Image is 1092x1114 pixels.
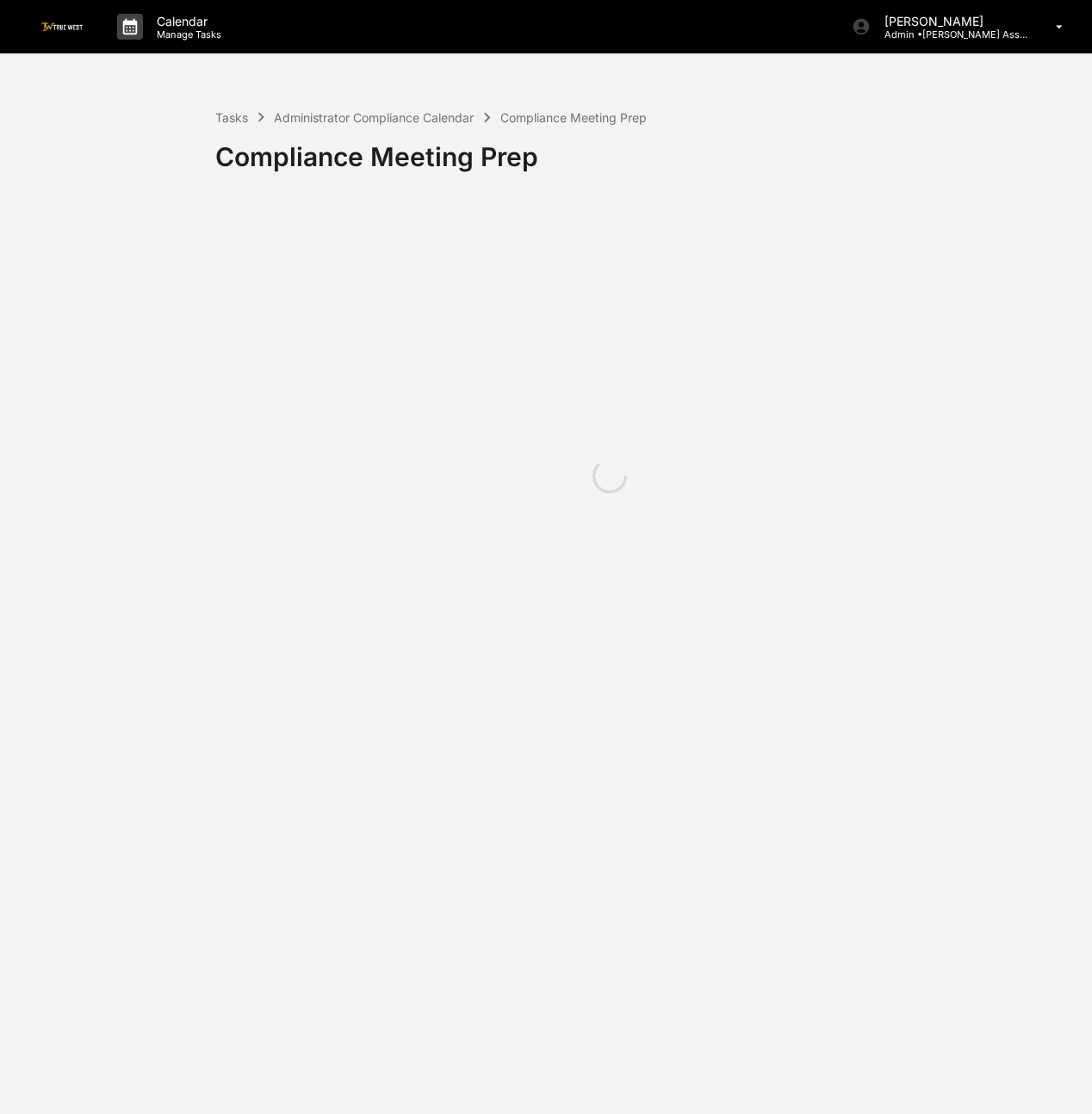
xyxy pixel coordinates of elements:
div: Compliance Meeting Prep [215,127,1083,172]
div: Administrator Compliance Calendar [274,110,474,125]
p: [PERSON_NAME] [871,14,1031,28]
p: Calendar [143,14,230,28]
p: Admin • [PERSON_NAME] Asset Management [871,28,1031,40]
div: Compliance Meeting Prep [500,110,647,125]
p: Manage Tasks [143,28,230,40]
img: logo [41,22,83,30]
div: Tasks [215,110,248,125]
